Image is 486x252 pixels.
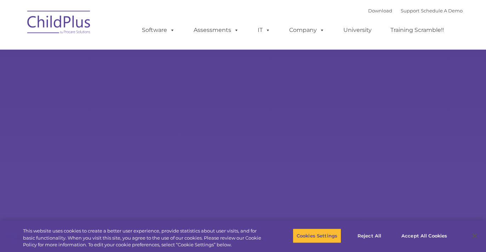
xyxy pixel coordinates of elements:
[383,23,451,37] a: Training Scramble!!
[23,228,267,248] div: This website uses cookies to create a better user experience, provide statistics about user visit...
[135,23,182,37] a: Software
[347,228,391,243] button: Reject All
[24,6,95,41] img: ChildPlus by Procare Solutions
[251,23,278,37] a: IT
[398,228,451,243] button: Accept All Cookies
[368,8,463,13] font: |
[421,8,463,13] a: Schedule A Demo
[282,23,332,37] a: Company
[401,8,419,13] a: Support
[293,228,341,243] button: Cookies Settings
[187,23,246,37] a: Assessments
[368,8,392,13] a: Download
[336,23,379,37] a: University
[467,228,482,243] button: Close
